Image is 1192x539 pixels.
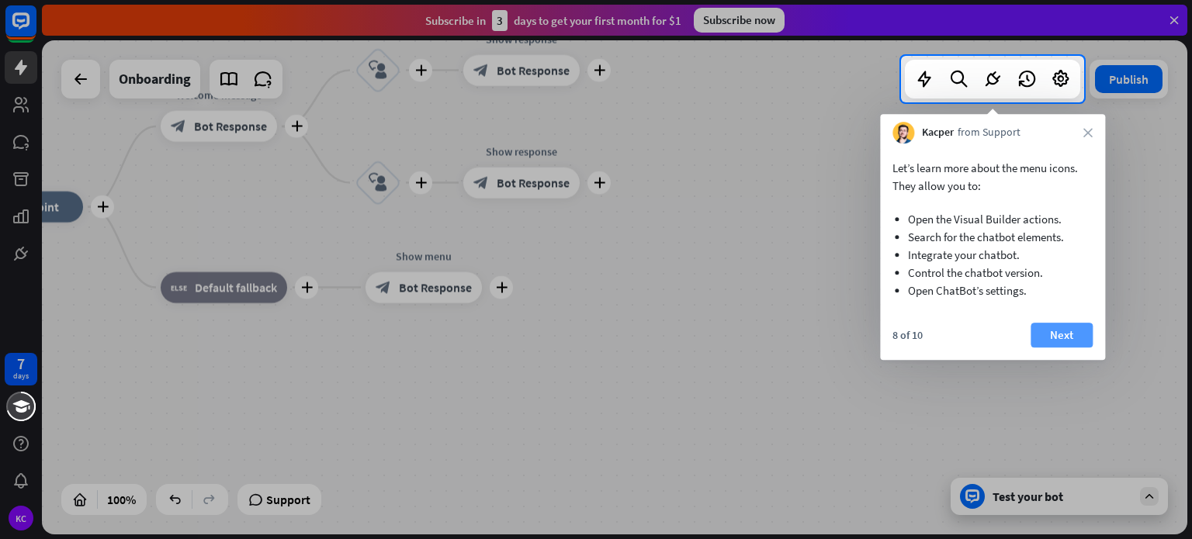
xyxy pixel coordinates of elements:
li: Control the chatbot version. [908,264,1077,282]
span: from Support [958,125,1020,140]
i: close [1083,128,1093,137]
div: 8 of 10 [892,328,923,342]
li: Open the Visual Builder actions. [908,210,1077,228]
button: Next [1031,323,1093,347]
li: Search for the chatbot elements. [908,228,1077,246]
li: Open ChatBot’s settings. [908,282,1077,299]
p: Let’s learn more about the menu icons. They allow you to: [892,159,1093,195]
button: Open LiveChat chat widget [12,6,59,53]
li: Integrate your chatbot. [908,246,1077,264]
span: Kacper [922,125,954,140]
